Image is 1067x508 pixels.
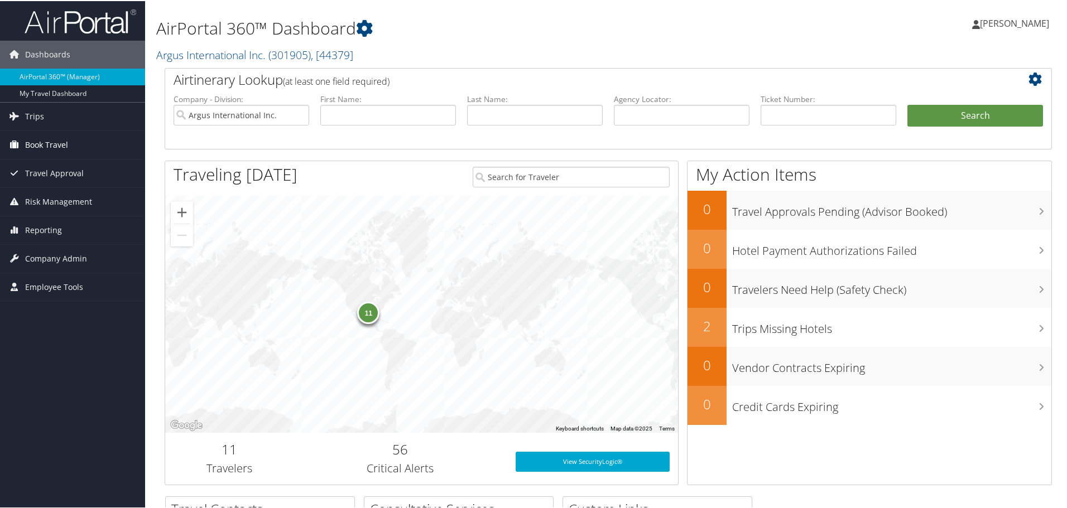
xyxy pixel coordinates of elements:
[25,244,87,272] span: Company Admin
[556,424,604,432] button: Keyboard shortcuts
[732,393,1051,414] h3: Credit Cards Expiring
[311,46,353,61] span: , [ 44379 ]
[688,355,727,374] h2: 0
[688,162,1051,185] h1: My Action Items
[732,315,1051,336] h3: Trips Missing Hotels
[688,238,727,257] h2: 0
[156,16,759,39] h1: AirPortal 360™ Dashboard
[467,93,603,104] label: Last Name:
[25,40,70,67] span: Dashboards
[611,424,652,430] span: Map data ©2025
[972,6,1060,39] a: [PERSON_NAME]
[25,101,44,129] span: Trips
[516,451,670,471] a: View SecurityLogic®
[688,316,727,335] h2: 2
[168,417,205,432] img: Google
[168,417,205,432] a: Open this area in Google Maps (opens a new window)
[907,104,1043,126] button: Search
[357,301,379,323] div: 11
[25,7,136,33] img: airportal-logo.png
[688,394,727,413] h2: 0
[25,215,62,243] span: Reporting
[171,223,193,245] button: Zoom out
[25,158,84,186] span: Travel Approval
[174,162,297,185] h1: Traveling [DATE]
[688,307,1051,346] a: 2Trips Missing Hotels
[268,46,311,61] span: ( 301905 )
[283,74,390,86] span: (at least one field required)
[25,130,68,158] span: Book Travel
[732,275,1051,297] h3: Travelers Need Help (Safety Check)
[174,69,969,88] h2: Airtinerary Lookup
[171,200,193,222] button: Zoom in
[25,272,83,300] span: Employee Tools
[320,93,456,104] label: First Name:
[174,459,285,475] h3: Travelers
[688,277,727,296] h2: 0
[688,190,1051,229] a: 0Travel Approvals Pending (Advisor Booked)
[732,236,1051,258] h3: Hotel Payment Authorizations Failed
[980,16,1049,28] span: [PERSON_NAME]
[659,424,675,430] a: Terms (opens in new tab)
[25,187,92,215] span: Risk Management
[732,197,1051,219] h3: Travel Approvals Pending (Advisor Booked)
[761,93,896,104] label: Ticket Number:
[688,229,1051,268] a: 0Hotel Payment Authorizations Failed
[688,346,1051,385] a: 0Vendor Contracts Expiring
[732,354,1051,375] h3: Vendor Contracts Expiring
[156,46,353,61] a: Argus International Inc.
[688,268,1051,307] a: 0Travelers Need Help (Safety Check)
[302,439,499,458] h2: 56
[688,199,727,217] h2: 0
[473,166,670,186] input: Search for Traveler
[174,439,285,458] h2: 11
[302,459,499,475] h3: Critical Alerts
[614,93,749,104] label: Agency Locator:
[174,93,309,104] label: Company - Division:
[688,385,1051,424] a: 0Credit Cards Expiring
